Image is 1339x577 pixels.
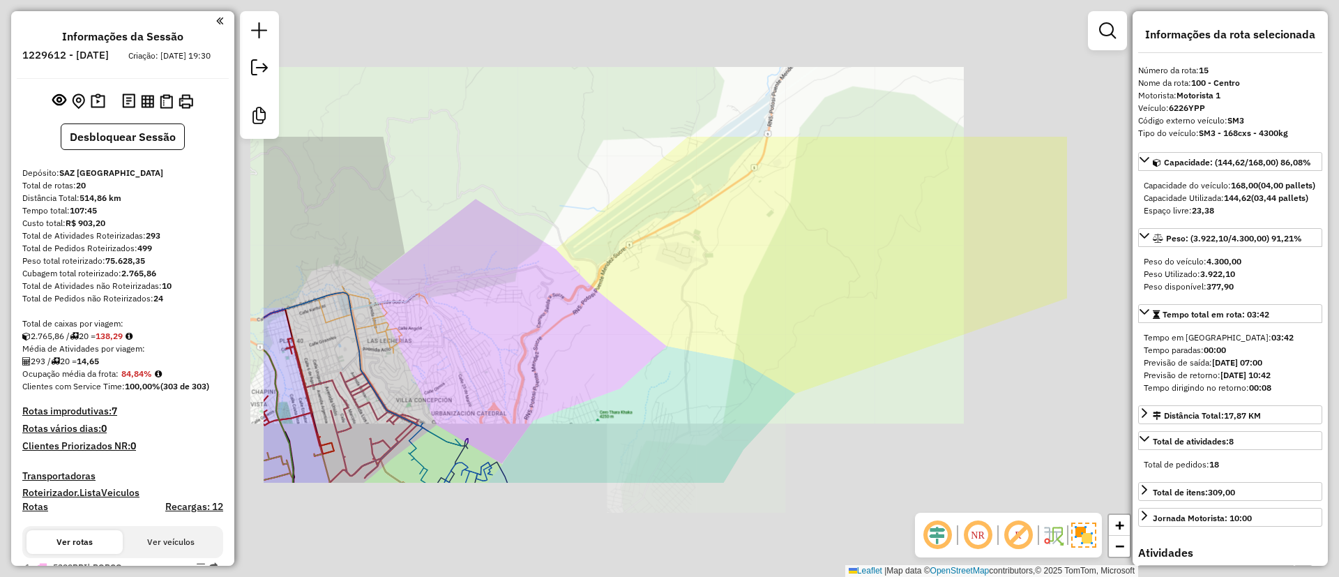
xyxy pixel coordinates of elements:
[22,423,223,435] h4: Rotas vários dias:
[1209,459,1219,470] strong: 18
[1191,77,1240,88] strong: 100 - Centro
[1199,65,1209,75] strong: 15
[1144,382,1317,394] div: Tempo dirigindo no retorno:
[22,49,109,61] h6: 1229612 - [DATE]
[1138,508,1322,527] a: Jornada Motorista: 10:00
[1164,157,1311,167] span: Capacidade: (144,62/168,00) 86,08%
[1144,204,1317,217] div: Espaço livre:
[845,565,1138,577] div: Map data © contributors,© 2025 TomTom, Microsoft
[146,230,160,241] strong: 293
[209,562,218,571] em: Rota exportada
[1144,179,1317,192] div: Capacidade do veículo:
[22,343,223,355] div: Média de Atividades por viagem:
[1224,193,1251,203] strong: 144,62
[22,292,223,305] div: Total de Pedidos não Roteirizados:
[88,91,108,112] button: Painel de Sugestão
[1109,515,1130,536] a: Zoom in
[22,280,223,292] div: Total de Atividades não Roteirizadas:
[165,501,223,513] h4: Recargas: 12
[121,368,152,379] strong: 84,84%
[76,180,86,190] strong: 20
[1001,518,1035,552] span: Exibir rótulo
[22,242,223,255] div: Total de Pedidos Roteirizados:
[69,91,88,112] button: Centralizar mapa no depósito ou ponto de apoio
[1163,309,1269,320] span: Tempo total em rota: 03:42
[22,267,223,280] div: Cubagem total roteirizado:
[22,204,223,217] div: Tempo total:
[22,192,223,204] div: Distância Total:
[123,530,219,554] button: Ver veículos
[1251,193,1308,203] strong: (03,44 pallets)
[22,217,223,230] div: Custo total:
[1138,102,1322,114] div: Veículo:
[1138,89,1322,102] div: Motorista:
[77,356,99,366] strong: 14,65
[160,381,209,391] strong: (303 de 303)
[59,167,163,178] strong: SAZ [GEOGRAPHIC_DATA]
[1144,331,1317,344] div: Tempo em [GEOGRAPHIC_DATA]:
[930,566,990,576] a: OpenStreetMap
[1258,180,1315,190] strong: (04,00 pallets)
[961,518,994,552] span: Ocultar NR
[1144,357,1317,369] div: Previsão de saída:
[1192,205,1214,216] strong: 23,38
[216,13,223,29] a: Clique aqui para minimizar o painel
[53,562,87,572] span: 5300PRI
[1138,64,1322,77] div: Número da rota:
[61,123,185,150] button: Desbloquear Sessão
[245,17,273,48] a: Nova sessão e pesquisa
[22,487,223,499] h4: Roteirizador.ListaVeiculos
[22,179,223,192] div: Total de rotas:
[137,243,152,253] strong: 499
[1144,268,1317,280] div: Peso Utilizado:
[25,562,122,572] span: 1 -
[1138,228,1322,247] a: Peso: (3.922,10/4.300,00) 91,21%
[1138,174,1322,223] div: Capacidade: (144,62/168,00) 86,08%
[1144,280,1317,293] div: Peso disponível:
[1144,256,1241,267] span: Peso do veículo:
[96,331,123,341] strong: 138,29
[1153,512,1252,525] div: Jornada Motorista: 10:00
[849,566,882,576] a: Leaflet
[22,405,223,417] h4: Rotas improdutivas:
[1224,410,1261,421] span: 17,87 KM
[66,218,105,228] strong: R$ 903,20
[112,405,117,417] strong: 7
[1138,482,1322,501] a: Total de itens:309,00
[1144,344,1317,357] div: Tempo paradas:
[1153,410,1261,422] div: Distância Total:
[22,167,223,179] div: Depósito:
[1177,90,1220,100] strong: Motorista 1
[884,566,886,576] span: |
[1200,269,1235,279] strong: 3.922,10
[157,91,176,112] button: Visualizar Romaneio
[1138,28,1322,41] h4: Informações da rota selecionada
[1144,192,1317,204] div: Capacidade Utilizada:
[1227,115,1244,126] strong: SM3
[1206,256,1241,267] strong: 4.300,00
[1169,103,1205,113] strong: 6226YPP
[27,530,123,554] button: Ver rotas
[1271,332,1294,343] strong: 03:42
[245,54,273,85] a: Exportar sessão
[1109,536,1130,557] a: Zoom out
[1071,523,1096,548] img: Exibir/Ocultar setores
[22,332,31,340] i: Cubagem total roteirizado
[1144,369,1317,382] div: Previsão de retorno:
[101,422,107,435] strong: 0
[123,50,216,62] div: Criação: [DATE] 19:30
[1138,431,1322,450] a: Total de atividades:8
[1138,304,1322,323] a: Tempo total em rota: 03:42
[22,317,223,330] div: Total de caixas por viagem:
[245,102,273,133] a: Criar modelo
[1153,436,1234,447] span: Total de atividades:
[1199,128,1288,138] strong: SM3 - 168cxs - 4300kg
[119,91,138,112] button: Logs desbloquear sessão
[1042,524,1064,546] img: Fluxo de ruas
[1231,180,1258,190] strong: 168,00
[22,357,31,366] i: Total de Atividades
[162,280,172,291] strong: 10
[62,30,183,43] h4: Informações da Sessão
[1153,486,1235,499] div: Total de itens:
[1206,281,1234,292] strong: 377,90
